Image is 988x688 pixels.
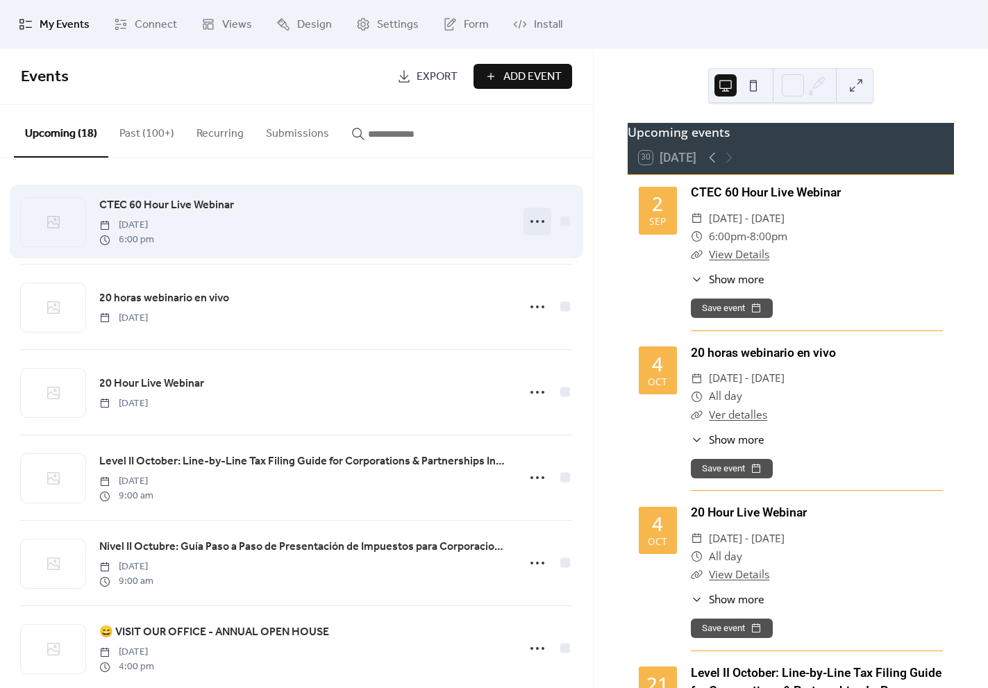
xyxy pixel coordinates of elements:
[652,514,663,534] div: 4
[709,271,764,287] span: Show more
[691,271,764,287] button: ​Show more
[709,567,769,582] a: View Details
[691,591,703,607] div: ​
[534,17,562,33] span: Install
[99,290,229,308] a: 20 horas webinario en vivo
[709,408,767,422] a: Ver detalles
[108,105,185,156] button: Past (100+)
[652,194,663,214] div: 2
[691,548,703,566] div: ​
[691,432,764,448] button: ​Show more
[691,566,703,584] div: ​
[99,574,153,589] span: 9:00 am
[649,217,666,226] div: Sep
[99,539,509,555] span: Nivel II Octubre: Guía Paso a Paso de Presentación de Impuestos para Corporaciones y Sociedades e...
[709,548,742,566] span: All day
[709,247,769,262] a: View Details
[691,346,836,360] a: 20 horas webinario en vivo
[464,17,489,33] span: Form
[135,17,177,33] span: Connect
[185,105,255,156] button: Recurring
[99,624,329,641] span: 😄 VISIT OUR OFFICE - ANNUAL OPEN HOUSE
[691,432,703,448] div: ​
[474,64,572,89] button: Add Event
[691,299,773,318] button: Save event
[99,375,204,393] a: 20 Hour Live Webinar
[377,17,419,33] span: Settings
[387,64,468,89] a: Export
[648,537,667,546] div: Oct
[746,228,750,246] span: -
[709,228,746,246] span: 6:00pm
[99,197,234,214] span: CTEC 60 Hour Live Webinar
[99,474,153,489] span: [DATE]
[99,376,204,392] span: 20 Hour Live Webinar
[691,185,841,199] a: CTEC 60 Hour Live Webinar
[691,210,703,228] div: ​
[99,233,154,247] span: 6:00 pm
[14,105,108,158] button: Upcoming (18)
[691,246,703,264] div: ​
[99,311,148,326] span: [DATE]
[691,591,764,607] button: ​Show more
[750,228,787,246] span: 8:00pm
[628,123,954,141] div: Upcoming events
[99,660,154,674] span: 4:00 pm
[40,17,90,33] span: My Events
[99,218,154,233] span: [DATE]
[709,432,764,448] span: Show more
[691,459,773,478] button: Save event
[222,17,252,33] span: Views
[99,645,154,660] span: [DATE]
[255,105,340,156] button: Submissions
[99,396,148,411] span: [DATE]
[297,17,332,33] span: Design
[709,530,785,548] span: [DATE] - [DATE]
[691,387,703,405] div: ​
[433,6,499,43] a: Form
[709,210,785,228] span: [DATE] - [DATE]
[99,290,229,307] span: 20 horas webinario en vivo
[691,530,703,548] div: ​
[8,6,100,43] a: My Events
[103,6,187,43] a: Connect
[266,6,342,43] a: Design
[652,355,663,374] div: 4
[691,369,703,387] div: ​
[503,69,562,85] span: Add Event
[417,69,458,85] span: Export
[99,560,153,574] span: [DATE]
[691,271,703,287] div: ​
[691,619,773,638] button: Save event
[99,489,153,503] span: 9:00 am
[99,453,509,471] a: Level II October: Line-by-Line Tax Filing Guide for Corporations & Partnerships In-Person
[691,505,807,519] a: 20 Hour Live Webinar
[503,6,573,43] a: Install
[99,623,329,641] a: 😄 VISIT OUR OFFICE - ANNUAL OPEN HOUSE
[709,591,764,607] span: Show more
[99,538,509,556] a: Nivel II Octubre: Guía Paso a Paso de Presentación de Impuestos para Corporaciones y Sociedades e...
[99,453,509,470] span: Level II October: Line-by-Line Tax Filing Guide for Corporations & Partnerships In-Person
[99,196,234,215] a: CTEC 60 Hour Live Webinar
[346,6,429,43] a: Settings
[191,6,262,43] a: Views
[648,377,667,387] div: Oct
[709,387,742,405] span: All day
[691,406,703,424] div: ​
[709,369,785,387] span: [DATE] - [DATE]
[21,62,69,92] span: Events
[691,228,703,246] div: ​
